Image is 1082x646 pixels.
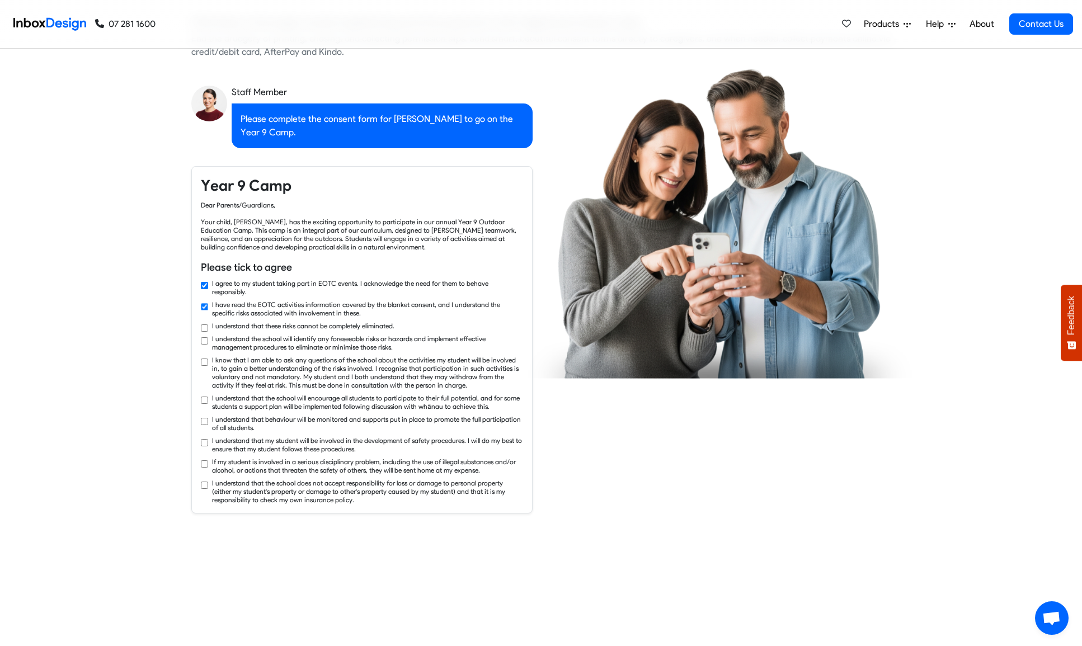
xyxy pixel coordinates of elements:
[921,13,960,35] a: Help
[1035,601,1069,635] a: Open chat
[1061,285,1082,361] button: Feedback - Show survey
[232,86,533,99] div: Staff Member
[212,415,523,432] label: I understand that behaviour will be monitored and supports put in place to promote the full parti...
[191,86,227,121] img: staff_avatar.png
[201,176,523,196] h4: Year 9 Camp
[232,103,533,148] div: Please complete the consent form for [PERSON_NAME] to go on the Year 9 Camp.
[212,279,523,296] label: I agree to my student taking part in EOTC events. I acknowledge the need for them to behave respo...
[966,13,997,35] a: About
[212,436,523,453] label: I understand that my student will be involved in the development of safety procedures. I will do ...
[212,356,523,389] label: I know that I am able to ask any questions of the school about the activities my student will be ...
[926,17,948,31] span: Help
[212,479,523,504] label: I understand that the school does not accept responsibility for loss or damage to personal proper...
[212,394,523,411] label: I understand that the school will encourage all students to participate to their full potential, ...
[212,458,523,474] label: If my student is involved in a serious disciplinary problem, including the use of illegal substan...
[212,322,394,330] label: I understand that these risks cannot be completely eliminated.
[95,17,156,31] a: 07 281 1600
[212,300,523,317] label: I have read the EOTC activities information covered by the blanket consent, and I understand the ...
[864,17,904,31] span: Products
[1009,13,1073,35] a: Contact Us
[201,260,523,275] h6: Please tick to agree
[201,201,523,251] div: Dear Parents/Guardians, Your child, [PERSON_NAME], has the exciting opportunity to participate in...
[212,334,523,351] label: I understand the school will identify any foreseeable risks or hazards and implement effective ma...
[1066,296,1076,335] span: Feedback
[859,13,915,35] a: Products
[528,69,912,379] img: parents_using_phone.png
